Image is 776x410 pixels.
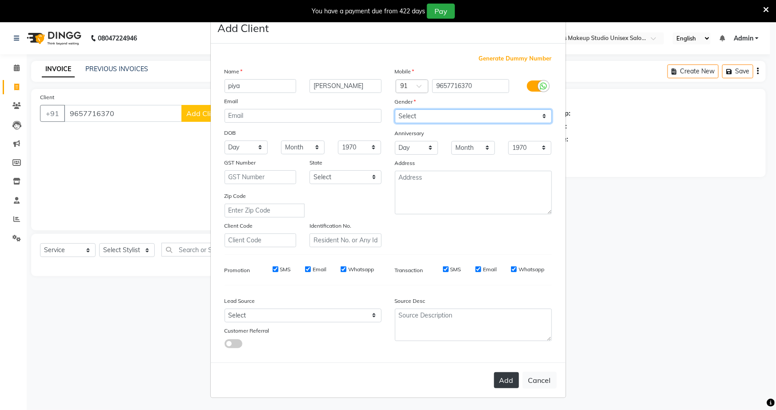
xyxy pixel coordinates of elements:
label: Promotion [225,266,250,274]
label: DOB [225,129,236,137]
label: Source Desc [395,297,426,305]
label: Client Code [225,222,253,230]
div: You have a payment due from 422 days [312,7,425,16]
button: Cancel [523,372,557,389]
label: Address [395,159,415,167]
input: Last Name [310,79,382,93]
button: Pay [427,4,455,19]
input: First Name [225,79,297,93]
label: Gender [395,98,416,106]
label: SMS [280,265,291,273]
label: SMS [450,265,461,273]
input: Client Code [225,233,297,247]
label: Whatsapp [519,265,544,273]
label: Mobile [395,68,414,76]
label: State [310,159,322,167]
input: Mobile [432,79,509,93]
input: Resident No. or Any Id [310,233,382,247]
label: Whatsapp [348,265,374,273]
label: Email [313,265,326,273]
input: GST Number [225,170,297,184]
label: Transaction [395,266,423,274]
label: Name [225,68,243,76]
label: Email [483,265,497,273]
button: Add [494,372,519,388]
label: Identification No. [310,222,351,230]
label: Lead Source [225,297,255,305]
label: Anniversary [395,129,424,137]
span: Generate Dummy Number [479,54,552,63]
label: GST Number [225,159,256,167]
label: Email [225,97,238,105]
input: Enter Zip Code [225,204,305,217]
h4: Add Client [218,20,269,36]
label: Zip Code [225,192,246,200]
label: Customer Referral [225,327,269,335]
input: Email [225,109,382,123]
